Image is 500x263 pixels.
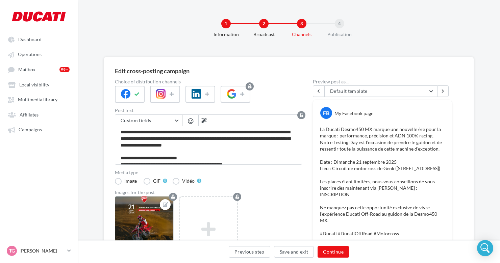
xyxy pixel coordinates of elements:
[124,179,137,183] div: Image
[115,79,302,84] label: Choice of distribution channels
[5,244,72,257] a: TG [PERSON_NAME]
[324,85,437,97] button: Default template
[20,112,39,117] span: Affiliates
[259,19,269,28] div: 2
[318,246,349,258] button: Continue
[297,19,306,28] div: 3
[18,36,42,42] span: Dashboard
[18,52,42,57] span: Operations
[121,117,151,123] span: Custom fields
[274,246,314,258] button: Save and exit
[320,107,332,119] div: FB
[318,31,361,38] div: Publication
[4,78,74,90] a: Local visibility
[115,68,463,74] div: Edit cross-posting campaign
[182,179,195,183] div: Vidéo
[59,67,70,72] div: 99+
[19,127,42,133] span: Campaigns
[4,33,74,45] a: Dashboard
[334,110,373,116] div: My Facebook page
[115,170,302,175] label: Media type
[221,19,231,28] div: 1
[204,31,248,38] div: Information
[229,246,270,258] button: Previous step
[4,93,74,105] a: Multimedia library
[313,79,452,84] div: Preview post as...
[335,19,344,28] div: 4
[115,115,182,126] button: Custom fields
[4,108,74,121] a: Affiliates
[18,97,57,103] span: Multimedia library
[153,179,160,183] div: GIF
[4,123,74,135] a: Campaigns
[4,48,74,60] a: Operations
[330,88,368,94] span: Default template
[320,126,445,237] p: La Ducati Desmo450 MX marque une nouvelle ère pour la marque : performance, précision et ADN 100%...
[280,31,323,38] div: Channels
[242,31,285,38] div: Broadcast
[4,63,74,76] a: Mailbox 99+
[477,240,493,256] div: Open Intercom Messenger
[9,247,15,254] span: TG
[115,108,302,113] label: Post text
[19,82,49,87] span: Local visibility
[20,247,65,254] p: [PERSON_NAME]
[18,67,35,72] span: Mailbox
[115,190,302,195] div: Images for the post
